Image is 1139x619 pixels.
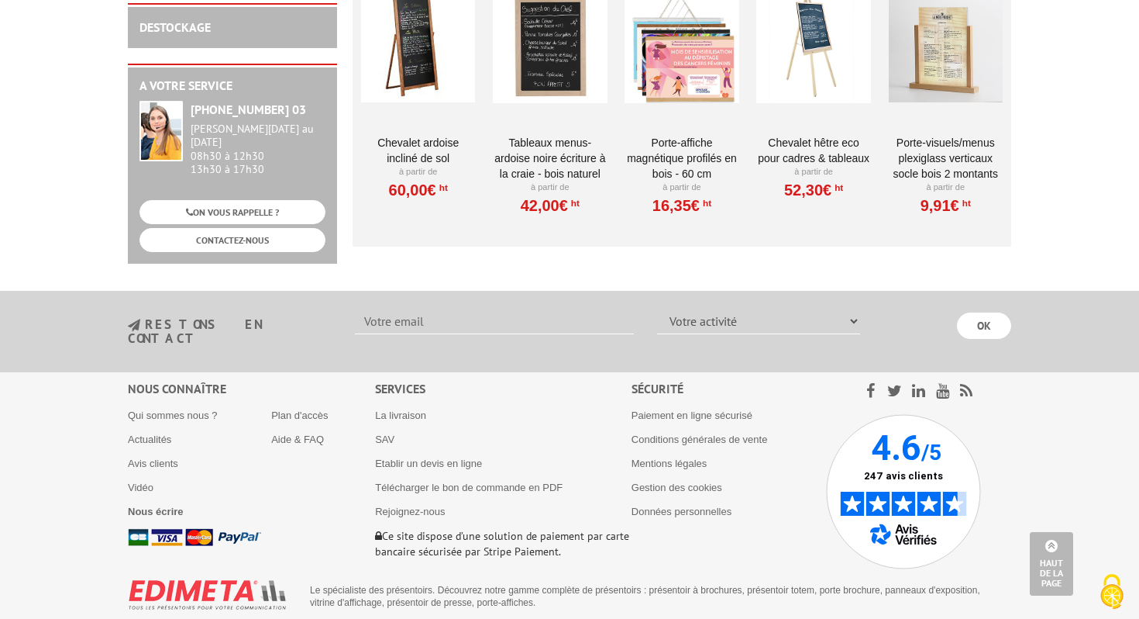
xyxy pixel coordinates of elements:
a: Données personnelles [631,506,731,517]
div: Sécurité [631,380,826,398]
a: Porte-Visuels/Menus Plexiglass Verticaux Socle Bois 2 Montants [889,135,1003,182]
div: Services [375,380,631,398]
a: Vidéo [128,482,153,493]
h2: A votre service [139,79,325,93]
div: Nous connaître [128,380,375,398]
img: widget-service.jpg [139,101,183,161]
p: Le spécialiste des présentoirs. Découvrez notre gamme complète de présentoirs : présentoir à broc... [310,584,1000,609]
a: 52,30€HT [784,185,843,195]
sup: HT [700,198,711,209]
a: Paiement en ligne sécurisé [631,410,752,421]
sup: HT [831,182,843,193]
a: 42,00€HT [521,201,580,210]
a: Conditions générales de vente [631,434,768,445]
a: Haut de la page [1030,532,1073,596]
p: À partir de [756,166,870,178]
sup: HT [959,198,971,209]
p: À partir de [625,182,738,194]
p: Ce site dispose d’une solution de paiement par carte bancaire sécurisée par Stripe Paiement. [375,528,631,559]
a: Télécharger le bon de commande en PDF [375,482,563,493]
input: Votre email [355,308,634,334]
a: Plan d'accès [271,410,328,421]
a: CONTACTEZ-NOUS [139,228,325,252]
a: PORTE-AFFICHE MAGNÉTIQUE PROFILÉS EN BOIS - 60 cm [625,135,738,182]
img: Cookies (fenêtre modale) [1093,572,1131,611]
a: Actualités [128,434,171,445]
a: 9,91€HT [920,201,971,210]
a: ON VOUS RAPPELLE ? [139,200,325,224]
a: Nous écrire [128,506,184,517]
a: Gestion des cookies [631,482,722,493]
a: Tableaux menus-Ardoise Noire écriture à la craie - Bois Naturel [493,135,607,182]
sup: HT [568,198,580,209]
a: 16,35€HT [652,201,711,210]
div: 08h30 à 12h30 13h30 à 17h30 [191,123,325,176]
a: Etablir un devis en ligne [375,458,482,469]
a: Aide & FAQ [271,434,324,445]
img: newsletter.jpg [128,319,140,332]
a: Chevalet Ardoise incliné de sol [361,135,475,166]
a: Avis clients [128,458,178,469]
sup: HT [436,182,448,193]
a: Rejoignez-nous [375,506,445,517]
div: [PERSON_NAME][DATE] au [DATE] [191,123,325,149]
a: Qui sommes nous ? [128,410,218,421]
button: Cookies (fenêtre modale) [1085,566,1139,619]
strong: [PHONE_NUMBER] 03 [191,102,306,117]
img: Avis Vérifiés - 4.6 sur 5 - 247 avis clients [826,414,981,569]
p: À partir de [361,166,475,178]
a: Chevalet hêtre ECO pour cadres & tableaux [756,135,870,166]
input: OK [957,313,1011,339]
a: DESTOCKAGE [139,19,211,35]
a: La livraison [375,410,426,421]
a: Mentions légales [631,458,707,469]
p: À partir de [493,182,607,194]
p: À partir de [889,182,1003,194]
a: SAV [375,434,394,445]
h3: restons en contact [128,318,332,345]
a: 60,00€HT [389,185,448,195]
